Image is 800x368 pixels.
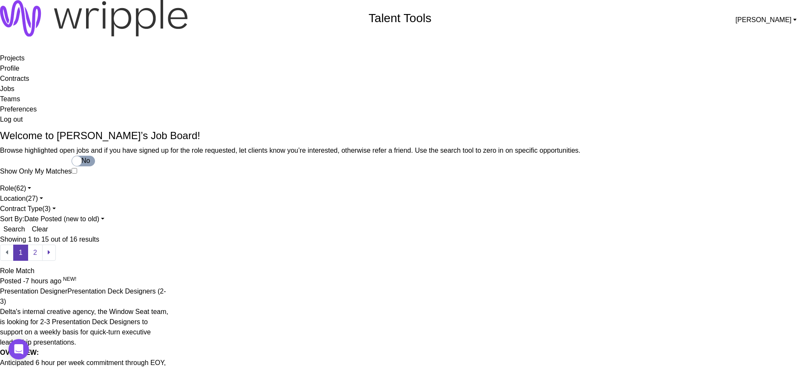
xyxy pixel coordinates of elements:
input: Show Only My MatchesNo [72,168,77,174]
button: 2 [28,245,43,261]
span: 3 [45,205,49,212]
p: Dashboard [8,43,41,53]
button: Clear [32,224,48,234]
span: 27 [28,195,36,202]
h3: Talent Tools [368,11,431,26]
button: Search [3,224,25,234]
span: 62 [16,185,24,192]
span: [PERSON_NAME] [735,15,791,25]
div: Open Intercom Messenger [9,339,29,359]
button: 1 [13,245,28,261]
sup: NEW! [63,276,76,282]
